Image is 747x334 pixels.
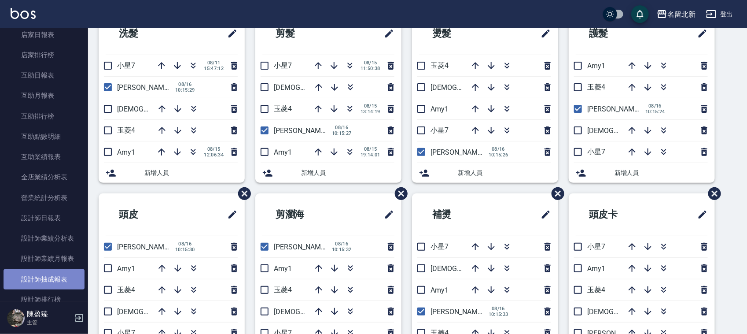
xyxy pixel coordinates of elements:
span: 08/16 [332,241,352,247]
span: Amy1 [431,105,449,113]
img: Logo [11,8,36,19]
span: [DEMOGRAPHIC_DATA]9 [274,308,350,316]
span: 08/11 [204,60,224,66]
span: Amy1 [274,264,292,273]
span: 08/15 [204,146,224,152]
img: Person [7,309,25,327]
span: [PERSON_NAME]2 [274,243,331,251]
span: [PERSON_NAME]2 [431,148,487,156]
span: 小星7 [587,148,605,156]
a: 互助業績報表 [4,147,85,167]
span: 修改班表的標題 [692,204,708,225]
a: 設計師抽成報表 [4,269,85,289]
span: Amy1 [431,286,449,294]
span: 玉菱4 [117,126,135,134]
h2: 燙髮 [419,18,500,49]
span: 10:15:29 [175,87,195,93]
span: Amy1 [587,62,605,70]
span: Amy1 [117,264,135,273]
span: 玉菱4 [431,61,449,70]
a: 設計師業績分析表 [4,228,85,249]
span: [PERSON_NAME]2 [587,105,644,113]
h2: 頭皮卡 [576,199,662,230]
span: 08/16 [175,82,195,87]
span: 19:14:01 [361,152,380,158]
div: 新增人員 [412,163,558,183]
span: [PERSON_NAME]2 [274,126,331,135]
span: 08/16 [489,146,508,152]
span: 新增人員 [458,168,551,178]
span: 08/15 [361,60,380,66]
span: 新增人員 [301,168,394,178]
span: 玉菱4 [274,104,292,113]
span: [PERSON_NAME]2 [117,243,174,251]
span: 修改班表的標題 [535,23,551,44]
span: 刪除班表 [232,181,252,207]
span: [DEMOGRAPHIC_DATA]9 [431,264,507,273]
span: [PERSON_NAME]2 [431,308,487,316]
span: 修改班表的標題 [692,23,708,44]
button: save [631,5,649,23]
span: [DEMOGRAPHIC_DATA]9 [587,308,664,316]
span: 13:14:19 [361,109,380,115]
span: 玉菱4 [587,83,605,91]
div: 名留北新 [667,9,695,20]
span: 10:15:30 [175,247,195,252]
span: 新增人員 [615,168,708,178]
h2: 剪髮 [262,18,343,49]
h2: 頭皮 [106,199,187,230]
a: 互助排行榜 [4,106,85,126]
span: 小星7 [274,61,292,70]
span: 修改班表的標題 [222,23,238,44]
a: 互助點數明細 [4,126,85,147]
a: 店家排行榜 [4,45,85,65]
span: 玉菱4 [274,286,292,294]
h5: 陳盈臻 [27,310,72,319]
div: 新增人員 [255,163,401,183]
h2: 補燙 [419,199,500,230]
span: 小星7 [431,242,449,251]
span: 修改班表的標題 [222,204,238,225]
span: 12:06:34 [204,152,224,158]
div: 新增人員 [99,163,245,183]
span: [DEMOGRAPHIC_DATA]9 [274,83,350,92]
span: 08/16 [489,306,508,312]
span: [PERSON_NAME]2 [117,83,174,92]
span: Amy1 [587,264,605,273]
a: 全店業績分析表 [4,167,85,187]
span: 08/16 [332,125,352,130]
span: 小星7 [117,61,135,70]
span: 11:50:38 [361,66,380,71]
span: [DEMOGRAPHIC_DATA]9 [587,126,664,135]
span: 刪除班表 [702,181,722,207]
h2: 剪瀏海 [262,199,348,230]
span: [DEMOGRAPHIC_DATA]9 [117,308,194,316]
span: 10:15:24 [645,109,665,115]
span: 玉菱4 [117,286,135,294]
span: 刪除班表 [545,181,566,207]
h2: 護髮 [576,18,657,49]
span: 08/15 [361,146,380,152]
span: 小星7 [431,126,449,134]
a: 設計師日報表 [4,208,85,228]
span: 10:15:33 [489,312,508,317]
a: 營業統計分析表 [4,188,85,208]
span: Amy1 [117,148,135,156]
span: 10:15:32 [332,247,352,252]
div: 新增人員 [569,163,715,183]
span: 修改班表的標題 [379,204,394,225]
button: 登出 [703,6,736,22]
a: 店家日報表 [4,25,85,45]
span: 10:15:27 [332,130,352,136]
span: [DEMOGRAPHIC_DATA]9 [117,105,194,113]
span: 玉菱4 [587,286,605,294]
span: [DEMOGRAPHIC_DATA]9 [431,83,507,92]
p: 主管 [27,319,72,327]
a: 設計師排行榜 [4,289,85,310]
button: 名留北新 [653,5,699,23]
span: 新增人員 [144,168,238,178]
span: 小星7 [587,242,605,251]
span: 15:47:12 [204,66,224,71]
span: 修改班表的標題 [535,204,551,225]
a: 互助月報表 [4,85,85,106]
